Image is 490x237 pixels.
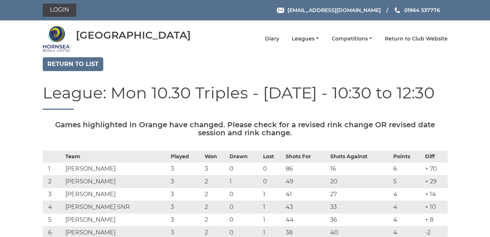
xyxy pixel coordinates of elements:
td: 1 [261,214,284,226]
th: Played [169,151,203,163]
a: Return to list [43,57,103,71]
a: Return to Club Website [385,35,448,42]
td: [PERSON_NAME] [63,188,169,201]
td: 5 [43,214,63,226]
td: 44 [284,214,328,226]
td: 0 [228,201,262,214]
td: 3 [43,188,63,201]
h1: League: Mon 10.30 Triples - [DATE] - 10:30 to 12:30 [43,84,448,110]
img: Hornsea Bowls Centre [43,25,70,53]
td: [PERSON_NAME] [63,214,169,226]
img: Email [277,8,284,13]
div: [GEOGRAPHIC_DATA] [76,30,191,41]
td: 4 [391,214,423,226]
td: 3 [169,175,203,188]
td: 27 [328,188,391,201]
td: 33 [328,201,391,214]
th: Shots Against [328,151,391,163]
td: 3 [203,163,228,175]
td: 6 [391,163,423,175]
th: Won [203,151,228,163]
td: 3 [169,188,203,201]
td: 20 [328,175,391,188]
td: + 29 [423,175,448,188]
a: Leagues [292,35,319,42]
td: [PERSON_NAME] SNR [63,201,169,214]
th: Team [63,151,169,163]
th: Shots For [284,151,328,163]
td: 1 [228,175,262,188]
td: 2 [203,188,228,201]
td: 1 [261,188,284,201]
td: 3 [169,201,203,214]
td: 1 [43,163,63,175]
td: 2 [203,175,228,188]
td: 0 [261,163,284,175]
td: [PERSON_NAME] [63,175,169,188]
td: 2 [43,175,63,188]
td: + 14 [423,188,448,201]
h5: Games highlighted in Orange have changed. Please check for a revised rink change OR revised date ... [43,121,448,137]
td: 16 [328,163,391,175]
td: 0 [228,214,262,226]
a: Diary [265,35,279,42]
td: 41 [284,188,328,201]
td: + 10 [423,201,448,214]
td: 5 [391,175,423,188]
th: Lost [261,151,284,163]
th: Points [391,151,423,163]
a: Competitions [332,35,372,42]
a: Email [EMAIL_ADDRESS][DOMAIN_NAME] [277,6,381,14]
td: 0 [228,188,262,201]
td: + 8 [423,214,448,226]
td: [PERSON_NAME] [63,163,169,175]
td: 4 [391,201,423,214]
a: Phone us 01964 537776 [394,6,440,14]
td: 2 [203,214,228,226]
td: 1 [261,201,284,214]
td: 43 [284,201,328,214]
td: 3 [169,163,203,175]
th: Diff [423,151,448,163]
td: + 70 [423,163,448,175]
td: 86 [284,163,328,175]
th: Drawn [228,151,262,163]
span: 01964 537776 [404,7,440,13]
td: 0 [228,163,262,175]
img: Phone us [395,7,400,13]
a: Login [43,4,76,17]
td: 2 [203,201,228,214]
td: 49 [284,175,328,188]
td: 3 [169,214,203,226]
td: 0 [261,175,284,188]
td: 36 [328,214,391,226]
td: 4 [391,188,423,201]
td: 4 [43,201,63,214]
span: [EMAIL_ADDRESS][DOMAIN_NAME] [288,7,381,13]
